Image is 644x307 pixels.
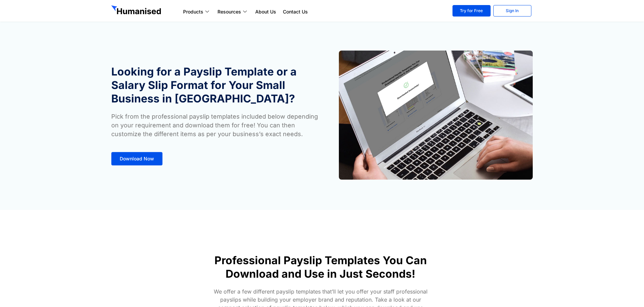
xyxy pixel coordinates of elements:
a: Resources [214,8,252,16]
h1: Professional Payslip Templates You Can Download and Use in Just Seconds! [202,254,439,281]
p: Pick from the professional payslip templates included below depending on your requirement and dow... [111,112,319,139]
a: Products [180,8,214,16]
a: Try for Free [452,5,491,17]
a: About Us [252,8,280,16]
img: GetHumanised Logo [111,5,163,16]
a: Sign In [493,5,531,17]
a: Download Now [111,152,163,165]
span: Download Now [120,156,154,161]
h1: Looking for a Payslip Template or a Salary Slip Format for Your Small Business in [GEOGRAPHIC_DATA]? [111,65,319,105]
a: Contact Us [280,8,311,16]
